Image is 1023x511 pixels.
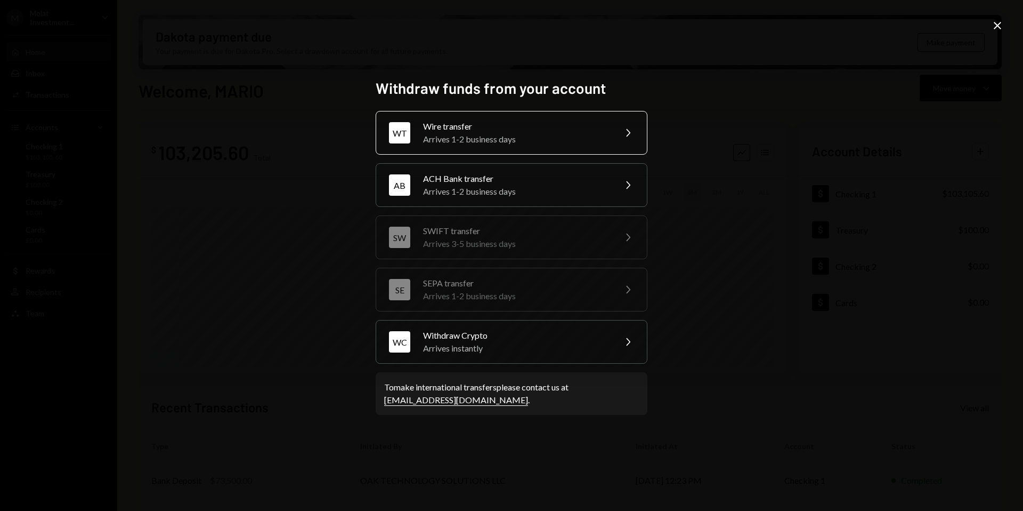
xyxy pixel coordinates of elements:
[423,277,608,290] div: SEPA transfer
[389,174,410,196] div: AB
[389,279,410,300] div: SE
[384,395,528,406] a: [EMAIL_ADDRESS][DOMAIN_NAME]
[376,163,647,207] button: ABACH Bank transferArrives 1-2 business days
[376,111,647,155] button: WTWire transferArrives 1-2 business days
[384,381,639,406] div: To make international transfers please contact us at .
[376,320,647,364] button: WCWithdraw CryptoArrives instantly
[423,120,608,133] div: Wire transfer
[423,172,608,185] div: ACH Bank transfer
[376,268,647,312] button: SESEPA transferArrives 1-2 business days
[389,331,410,353] div: WC
[423,185,608,198] div: Arrives 1-2 business days
[423,225,608,237] div: SWIFT transfer
[423,237,608,250] div: Arrives 3-5 business days
[423,290,608,302] div: Arrives 1-2 business days
[389,122,410,143] div: WT
[423,329,608,342] div: Withdraw Crypto
[376,78,647,99] h2: Withdraw funds from your account
[376,215,647,259] button: SWSWIFT transferArrives 3-5 business days
[389,227,410,248] div: SW
[423,342,608,355] div: Arrives instantly
[423,133,608,146] div: Arrives 1-2 business days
